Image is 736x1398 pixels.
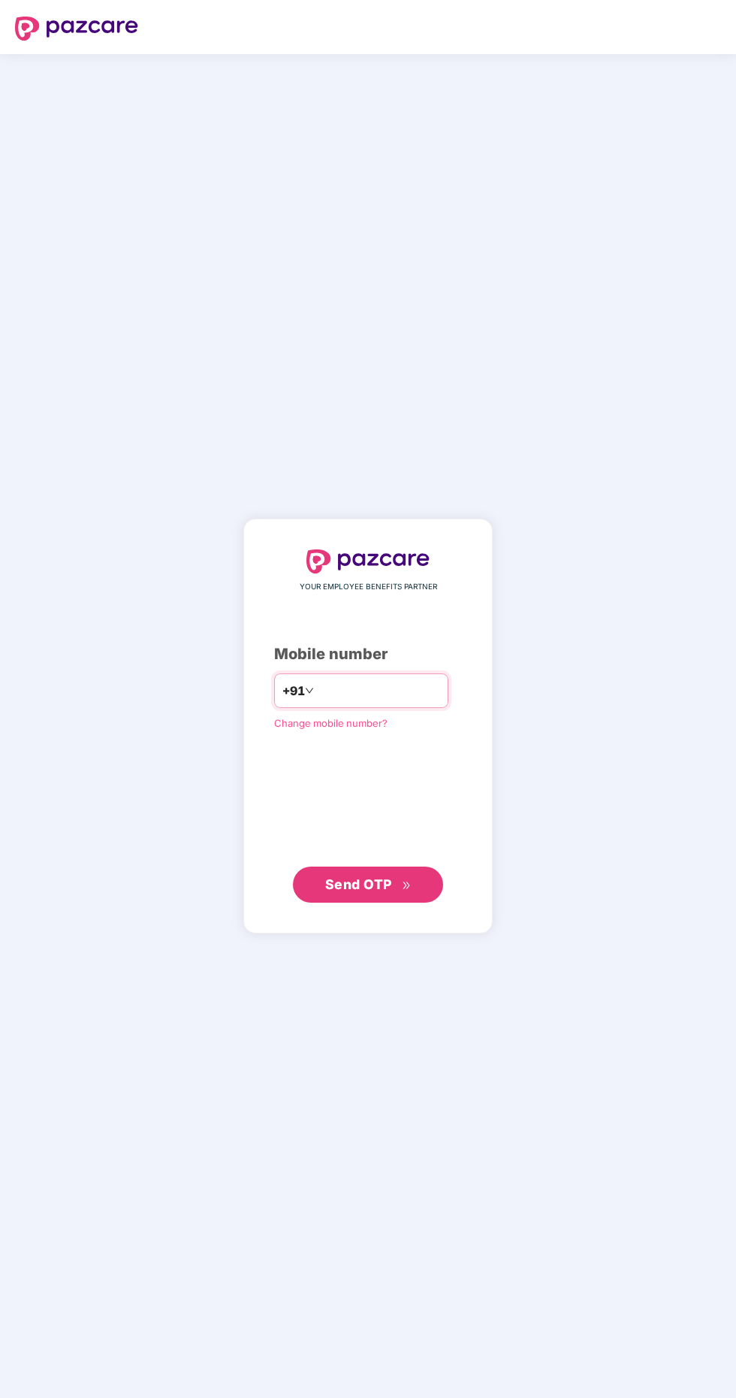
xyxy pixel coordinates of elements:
span: +91 [282,682,305,701]
div: Mobile number [274,643,462,666]
span: YOUR EMPLOYEE BENEFITS PARTNER [300,581,437,593]
span: double-right [402,881,412,891]
span: Send OTP [325,876,392,892]
img: logo [15,17,138,41]
img: logo [306,549,430,573]
a: Change mobile number? [274,717,388,729]
span: down [305,686,314,695]
button: Send OTPdouble-right [293,867,443,903]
